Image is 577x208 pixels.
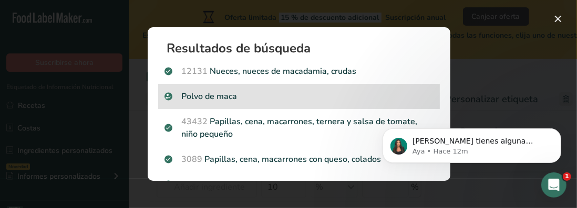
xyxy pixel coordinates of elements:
[367,106,577,180] iframe: Intercom notifications mensaje
[164,153,434,166] p: Papillas, cena, macarrones con queso, colados
[181,154,202,165] span: 3089
[181,116,208,127] span: 43432
[164,90,434,103] p: Polvo de maca
[181,179,202,190] span: 3045
[541,172,566,198] iframe: Intercom live chat
[164,115,434,140] p: Papillas, cena, macarrones, ternera y salsa de tomate, niño pequeño
[181,65,208,77] span: 12131
[164,178,434,191] p: Papillas, cena, macarrones con tomate y ternera, junior
[563,172,571,181] span: 1
[164,65,434,78] p: Nueces, nueces de macadamia, crudas
[167,42,440,54] h1: Resultados de búsqueda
